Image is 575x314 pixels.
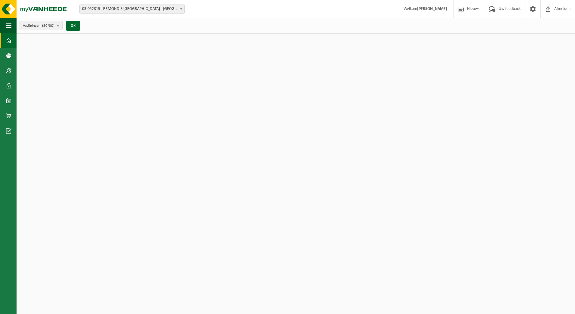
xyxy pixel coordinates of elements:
[417,7,447,11] strong: [PERSON_NAME]
[23,21,54,30] span: Vestigingen
[42,24,54,28] count: (30/30)
[79,5,185,14] span: 03-052819 - REMONDIS WEST-VLAANDEREN - OOSTENDE
[20,21,63,30] button: Vestigingen(30/30)
[80,5,184,13] span: 03-052819 - REMONDIS WEST-VLAANDEREN - OOSTENDE
[66,21,80,31] button: OK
